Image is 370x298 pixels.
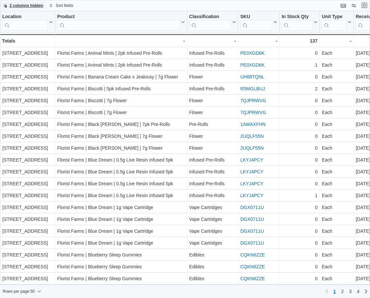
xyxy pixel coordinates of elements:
div: Each [322,49,352,57]
div: 0 [282,144,318,152]
a: Next page [362,287,370,295]
button: Keyboard shortcuts [339,2,347,10]
div: Infused Pre-Rolls [189,49,236,57]
a: R5MGLBUJ [240,86,265,91]
div: Each [322,144,352,152]
div: In Stock Qty [282,14,312,31]
div: Florist Farms | Blue Dream | 0.5g Live Resin Infused 5pk [57,192,185,199]
button: Previous page [323,287,331,295]
div: [STREET_ADDRESS] [2,61,53,69]
div: Each [322,263,352,271]
span: 1 [333,288,336,295]
div: Florist Farms | Blue Dream | 0.5g Live Resin Infused 5pk [57,156,185,164]
div: 2 [282,85,318,93]
a: DGX0711U [240,228,264,234]
div: [STREET_ADDRESS] [2,180,53,188]
a: 7QJPRWVG [240,98,266,103]
div: Each [322,251,352,259]
div: Each [322,85,352,93]
button: Unit Type [322,14,352,31]
div: Each [322,61,352,69]
div: Unit Type [322,14,346,20]
span: Sort fields [56,3,73,8]
div: 0 [282,263,318,271]
div: Infused Pre-Rolls [189,156,236,164]
button: Page 1 of 4 [331,286,339,297]
div: Infused Pre-Rolls [189,192,236,199]
div: Florist Farms | Black [PERSON_NAME] | 7g Flower [57,144,185,152]
nav: Pagination for preceding grid [323,286,370,297]
a: Page 3 of 4 [346,286,354,297]
div: 0 [282,251,318,259]
div: - [57,37,185,45]
div: Florist Farms | Blue Dream | 1g Vape Cartridge [57,215,185,223]
div: [STREET_ADDRESS] [2,263,53,271]
div: Flower [189,73,236,81]
div: Flower [189,132,236,140]
button: Display options [350,2,358,10]
div: Each [322,120,352,128]
div: Each [322,227,352,235]
div: Florist Farms | Banana Cream Cake x Jealousy | 7g Flower [57,73,185,81]
div: [STREET_ADDRESS] [2,85,53,93]
div: 0 [282,275,318,283]
div: Vape Cartridges [189,215,236,223]
div: 1 [282,61,318,69]
div: [STREET_ADDRESS] [2,97,53,104]
div: 137 [282,37,318,45]
a: DGX0711U [240,205,264,210]
div: [STREET_ADDRESS] [2,215,53,223]
div: Florist Farms | Animal Mints | 2pk Infused Pre-Rolls [57,49,185,57]
div: 0 [282,97,318,104]
div: - [240,37,278,45]
a: DGX0711U [240,240,264,246]
div: Classification [189,14,231,31]
div: Product [57,14,180,20]
a: UH68TQNL [240,74,264,79]
div: Edibles [189,251,236,259]
div: Vape Cartridges [189,203,236,211]
button: Sort fields [46,2,76,10]
div: Unit Type [322,14,346,31]
div: Each [322,73,352,81]
div: 0 [282,180,318,188]
div: Infused Pre-Rolls [189,61,236,69]
div: Each [322,203,352,211]
a: LKYJ4PCY [240,169,263,174]
div: Florist Farms | Blue Dream | 0.5g Live Resin Infused 5pk [57,180,185,188]
a: PE0XGD6K [240,62,265,68]
a: 2UQLF55N [240,145,264,151]
div: Edibles [189,275,236,283]
div: Flower [189,97,236,104]
div: Vape Cartridges [189,239,236,247]
button: Exit fullscreen [360,1,368,9]
div: Florist Farms | Blue Dream | 1g Vape Cartridge [57,203,185,211]
ul: Pagination for preceding grid [331,286,362,297]
div: Each [322,108,352,116]
div: Florist Farms | Blueberry Sleep Gummies [57,263,185,271]
button: Product [57,14,185,31]
button: 2 columns hidden [0,2,46,10]
div: Each [322,192,352,199]
div: 0 [282,227,318,235]
span: 4 [357,288,359,295]
div: Florist Farms | Blue Dream | 0.5g Live Resin Infused 5pk [57,168,185,176]
div: [STREET_ADDRESS] [2,120,53,128]
div: 0 [282,203,318,211]
div: Florist Farms | Black [PERSON_NAME] | 7g Flower [57,132,185,140]
div: SKU [240,14,272,20]
div: Florist Farms | Blue Dream | 1g Vape Cartridge [57,239,185,247]
button: In Stock Qty [282,14,318,31]
div: Location [2,14,48,31]
a: CQKN6ZZE [240,264,265,269]
div: 0 [282,132,318,140]
div: Edibles [189,263,236,271]
a: LKYJ4PCY [240,193,263,198]
div: [STREET_ADDRESS] [2,156,53,164]
div: Each [322,168,352,176]
div: Florist Farms | Blue Dream | 1g Vape Cartridge [57,227,185,235]
div: In Stock Qty [282,14,312,20]
div: [STREET_ADDRESS] [2,275,53,283]
button: Location [2,14,53,31]
div: - [189,37,236,45]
